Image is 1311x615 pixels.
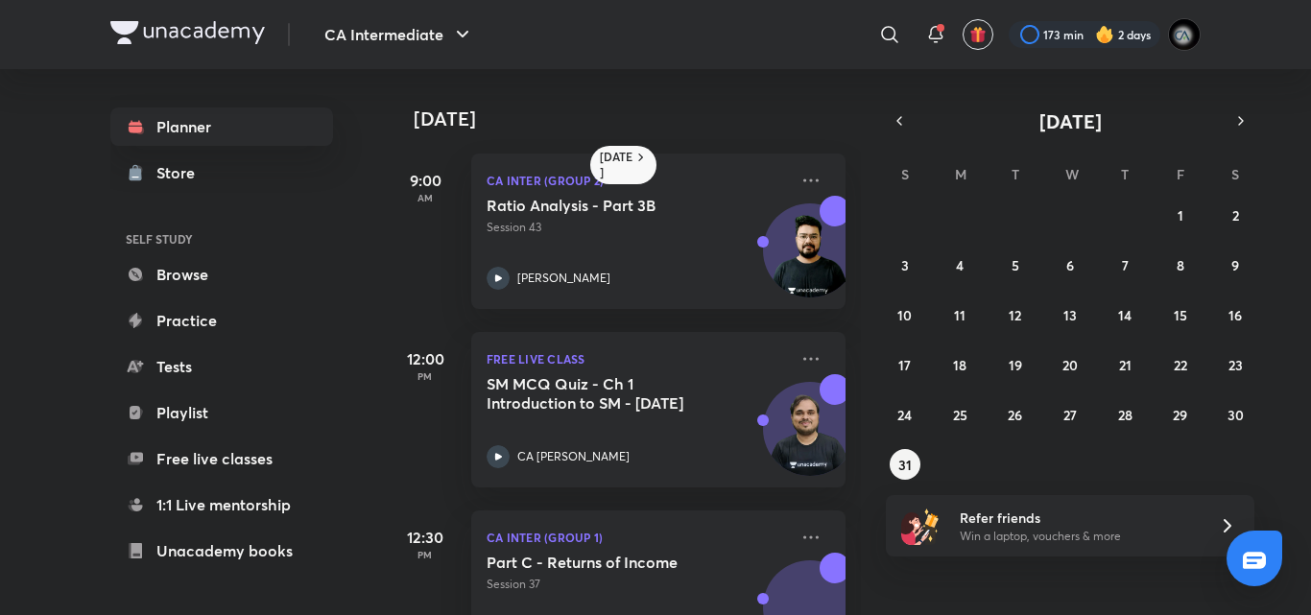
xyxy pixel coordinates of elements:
[110,439,333,478] a: Free live classes
[1165,200,1196,230] button: August 1, 2025
[1220,349,1251,380] button: August 23, 2025
[110,347,333,386] a: Tests
[487,553,726,572] h5: Part C - Returns of Income
[960,508,1196,528] h6: Refer friends
[1109,299,1140,330] button: August 14, 2025
[897,306,912,324] abbr: August 10, 2025
[110,301,333,340] a: Practice
[1168,18,1201,51] img: poojita Agrawal
[487,169,788,192] p: CA Inter (Group 2)
[1122,256,1129,274] abbr: August 7, 2025
[1228,356,1243,374] abbr: August 23, 2025
[944,349,975,380] button: August 18, 2025
[1173,406,1187,424] abbr: August 29, 2025
[1000,399,1031,430] button: August 26, 2025
[1232,206,1239,225] abbr: August 2, 2025
[1012,256,1019,274] abbr: August 5, 2025
[387,169,464,192] h5: 9:00
[1119,356,1132,374] abbr: August 21, 2025
[944,299,975,330] button: August 11, 2025
[1000,349,1031,380] button: August 19, 2025
[387,192,464,203] p: AM
[901,256,909,274] abbr: August 3, 2025
[969,26,987,43] img: avatar
[1009,306,1021,324] abbr: August 12, 2025
[1220,299,1251,330] button: August 16, 2025
[1008,406,1022,424] abbr: August 26, 2025
[1109,249,1140,280] button: August 7, 2025
[1174,306,1187,324] abbr: August 15, 2025
[487,196,726,215] h5: Ratio Analysis - Part 3B
[387,549,464,560] p: PM
[1165,399,1196,430] button: August 29, 2025
[110,532,333,570] a: Unacademy books
[956,256,964,274] abbr: August 4, 2025
[1220,249,1251,280] button: August 9, 2025
[1220,399,1251,430] button: August 30, 2025
[1165,349,1196,380] button: August 22, 2025
[901,165,909,183] abbr: Sunday
[898,456,912,474] abbr: August 31, 2025
[1174,356,1187,374] abbr: August 22, 2025
[110,255,333,294] a: Browse
[1063,406,1077,424] abbr: August 27, 2025
[1065,165,1079,183] abbr: Wednesday
[890,399,920,430] button: August 24, 2025
[1000,299,1031,330] button: August 12, 2025
[1228,306,1242,324] abbr: August 16, 2025
[897,406,912,424] abbr: August 24, 2025
[487,576,788,593] p: Session 37
[1055,299,1085,330] button: August 13, 2025
[890,349,920,380] button: August 17, 2025
[110,21,265,49] a: Company Logo
[1109,349,1140,380] button: August 21, 2025
[890,249,920,280] button: August 3, 2025
[313,15,486,54] button: CA Intermediate
[110,21,265,44] img: Company Logo
[1220,200,1251,230] button: August 2, 2025
[960,528,1196,545] p: Win a laptop, vouchers & more
[913,107,1228,134] button: [DATE]
[1055,349,1085,380] button: August 20, 2025
[898,356,911,374] abbr: August 17, 2025
[1095,25,1114,44] img: streak
[901,507,940,545] img: referral
[1178,206,1183,225] abbr: August 1, 2025
[600,150,633,180] h6: [DATE]
[156,161,206,184] div: Store
[487,374,726,413] h5: SM MCQ Quiz - Ch 1 Introduction to SM - Jan 26
[487,347,788,370] p: FREE LIVE CLASS
[953,356,966,374] abbr: August 18, 2025
[110,393,333,432] a: Playlist
[387,526,464,549] h5: 12:30
[1062,356,1078,374] abbr: August 20, 2025
[955,165,966,183] abbr: Monday
[1009,356,1022,374] abbr: August 19, 2025
[953,406,967,424] abbr: August 25, 2025
[944,249,975,280] button: August 4, 2025
[1177,165,1184,183] abbr: Friday
[1012,165,1019,183] abbr: Tuesday
[1177,256,1184,274] abbr: August 8, 2025
[764,214,856,306] img: Avatar
[517,448,630,465] p: CA [PERSON_NAME]
[1231,165,1239,183] abbr: Saturday
[487,526,788,549] p: CA Inter (Group 1)
[1231,256,1239,274] abbr: August 9, 2025
[414,107,865,130] h4: [DATE]
[944,399,975,430] button: August 25, 2025
[963,19,993,50] button: avatar
[110,223,333,255] h6: SELF STUDY
[954,306,965,324] abbr: August 11, 2025
[1118,406,1132,424] abbr: August 28, 2025
[1039,108,1102,134] span: [DATE]
[110,485,333,524] a: 1:1 Live mentorship
[890,299,920,330] button: August 10, 2025
[110,154,333,192] a: Store
[1118,306,1132,324] abbr: August 14, 2025
[1109,399,1140,430] button: August 28, 2025
[517,270,610,287] p: [PERSON_NAME]
[1055,249,1085,280] button: August 6, 2025
[1066,256,1074,274] abbr: August 6, 2025
[1121,165,1129,183] abbr: Thursday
